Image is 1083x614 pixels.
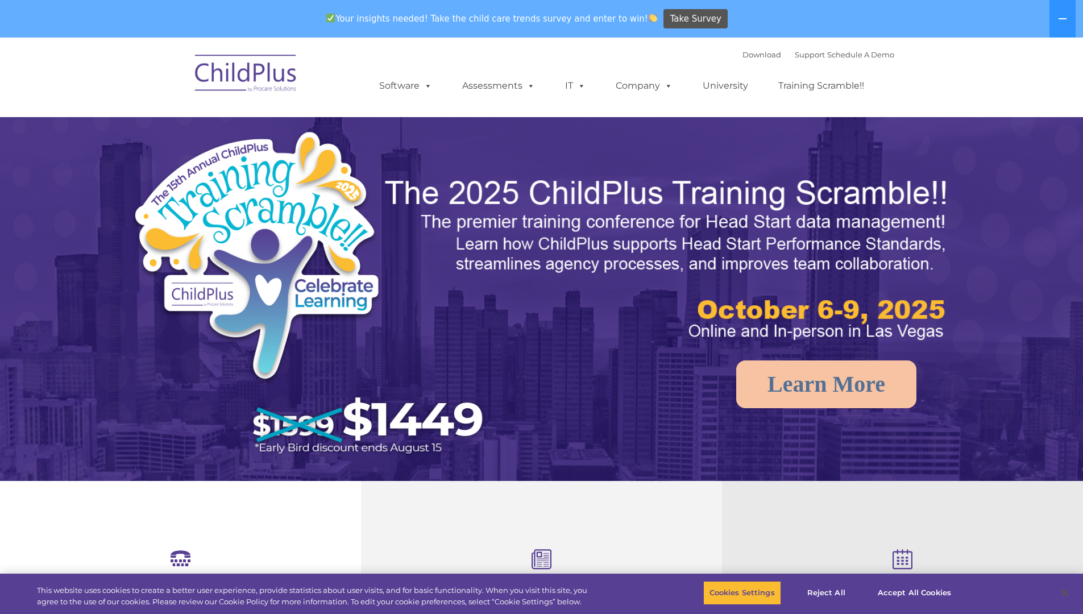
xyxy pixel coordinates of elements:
a: Schedule A Demo [827,50,894,59]
font: | [742,50,894,59]
span: Phone number [158,122,206,130]
a: Support [795,50,825,59]
div: This website uses cookies to create a better user experience, provide statistics about user visit... [37,585,596,607]
img: 👏 [649,14,657,22]
a: Download [742,50,781,59]
span: Last name [158,75,193,84]
img: ✅ [326,14,335,22]
button: Accept All Cookies [872,581,957,605]
button: Reject All [791,581,862,605]
a: Take Survey [663,9,728,29]
a: Assessments [451,74,546,97]
img: ChildPlus by Procare Solutions [189,47,303,103]
a: IT [554,74,597,97]
a: Company [604,74,684,97]
button: Cookies Settings [703,581,781,605]
a: Learn More [736,360,916,408]
span: Take Survey [670,9,721,29]
button: Close [1052,580,1077,605]
a: Software [368,74,443,97]
a: University [691,74,760,97]
span: Your insights needed! Take the child care trends survey and enter to win! [322,7,662,30]
a: Training Scramble!! [767,74,875,97]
